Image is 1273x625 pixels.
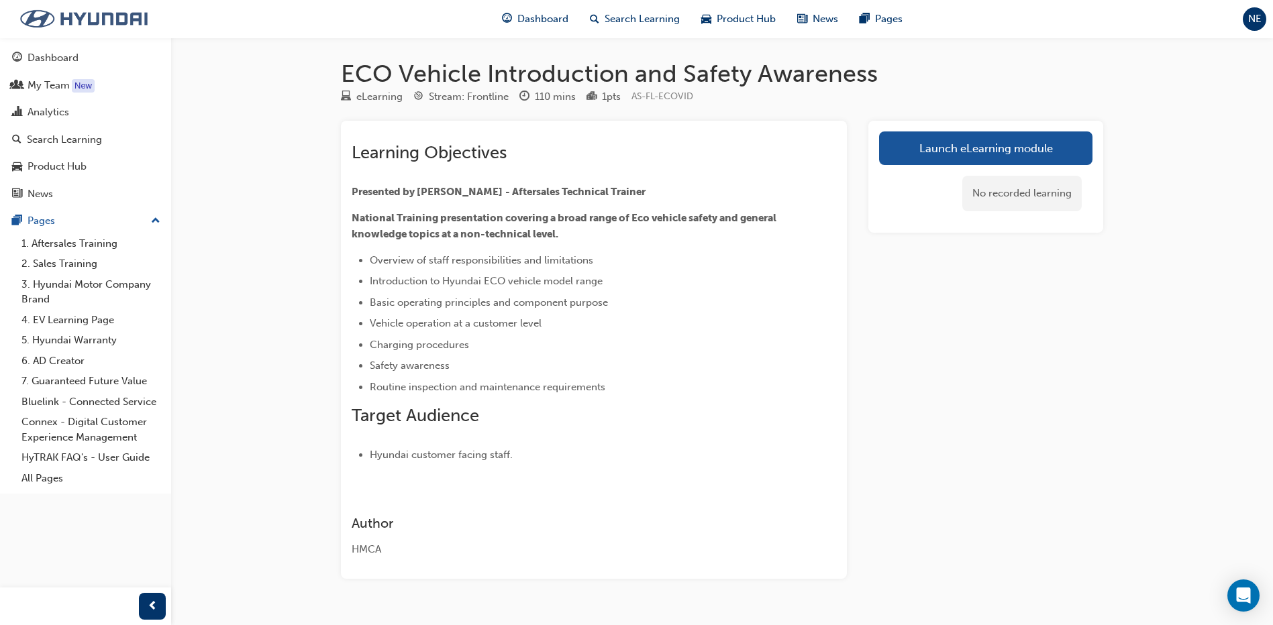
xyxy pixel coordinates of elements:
[519,89,576,105] div: Duration
[352,542,788,557] div: HMCA
[602,89,621,105] div: 1 pts
[352,516,788,531] h3: Author
[631,91,693,102] span: Learning resource code
[12,161,22,173] span: car-icon
[5,46,166,70] a: Dashboard
[429,89,509,105] div: Stream: Frontline
[797,11,807,27] span: news-icon
[352,186,503,198] span: Presented by [PERSON_NAME]
[341,91,351,103] span: learningResourceType_ELEARNING-icon
[505,186,646,198] span: - Aftersales Technical Trainer
[717,11,776,27] span: Product Hub
[370,317,542,329] span: Vehicle operation at a customer level
[370,339,469,351] span: Charging procedures
[28,105,69,120] div: Analytics
[502,11,512,27] span: guage-icon
[370,275,603,287] span: Introduction to Hyundai ECO vehicle model range
[16,330,166,351] a: 5. Hyundai Warranty
[7,5,161,33] img: Trak
[370,296,608,308] span: Basic operating principles and component purpose
[1227,579,1260,612] div: Open Intercom Messenger
[352,142,507,163] span: Learning Objectives
[579,5,691,33] a: search-iconSearch Learning
[12,188,22,201] span: news-icon
[370,381,605,393] span: Routine inspection and maintenance requirements
[27,132,102,148] div: Search Learning
[16,310,166,331] a: 4. EV Learning Page
[341,89,403,105] div: Type
[587,91,597,103] span: podium-icon
[875,11,903,27] span: Pages
[72,79,95,93] div: Tooltip anchor
[12,52,22,64] span: guage-icon
[12,215,22,227] span: pages-icon
[12,134,21,146] span: search-icon
[16,233,166,254] a: 1. Aftersales Training
[151,213,160,230] span: up-icon
[605,11,680,27] span: Search Learning
[370,254,593,266] span: Overview of staff responsibilities and limitations
[16,392,166,412] a: Bluelink - Connected Service
[28,50,79,66] div: Dashboard
[28,213,55,229] div: Pages
[352,212,778,240] span: National Training presentation covering a broad range of Eco vehicle safety and general knowledge...
[5,209,166,233] button: Pages
[813,11,838,27] span: News
[370,359,450,372] span: Safety awareness
[535,89,576,105] div: 110 mins
[517,11,568,27] span: Dashboard
[12,80,22,92] span: people-icon
[28,186,53,202] div: News
[879,131,1092,165] a: Launch eLearning module
[28,78,70,93] div: My Team
[491,5,579,33] a: guage-iconDashboard
[356,89,403,105] div: eLearning
[5,73,166,98] a: My Team
[691,5,786,33] a: car-iconProduct Hub
[341,59,1103,89] h1: ECO Vehicle Introduction and Safety Awareness
[590,11,599,27] span: search-icon
[148,598,158,615] span: prev-icon
[5,43,166,209] button: DashboardMy TeamAnalyticsSearch LearningProduct HubNews
[701,11,711,27] span: car-icon
[5,100,166,125] a: Analytics
[12,107,22,119] span: chart-icon
[849,5,913,33] a: pages-iconPages
[16,412,166,447] a: Connex - Digital Customer Experience Management
[860,11,870,27] span: pages-icon
[16,371,166,392] a: 7. Guaranteed Future Value
[352,405,479,426] span: Target Audience
[5,154,166,179] a: Product Hub
[1248,11,1262,27] span: NE
[16,274,166,310] a: 3. Hyundai Motor Company Brand
[413,89,509,105] div: Stream
[413,91,423,103] span: target-icon
[16,447,166,468] a: HyTRAK FAQ's - User Guide
[5,127,166,152] a: Search Learning
[370,449,513,461] span: Hyundai customer facing staff.
[519,91,529,103] span: clock-icon
[5,182,166,207] a: News
[16,468,166,489] a: All Pages
[28,159,87,174] div: Product Hub
[16,351,166,372] a: 6. AD Creator
[16,253,166,274] a: 2. Sales Training
[786,5,849,33] a: news-iconNews
[587,89,621,105] div: Points
[962,176,1082,211] div: No recorded learning
[1243,7,1266,31] button: NE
